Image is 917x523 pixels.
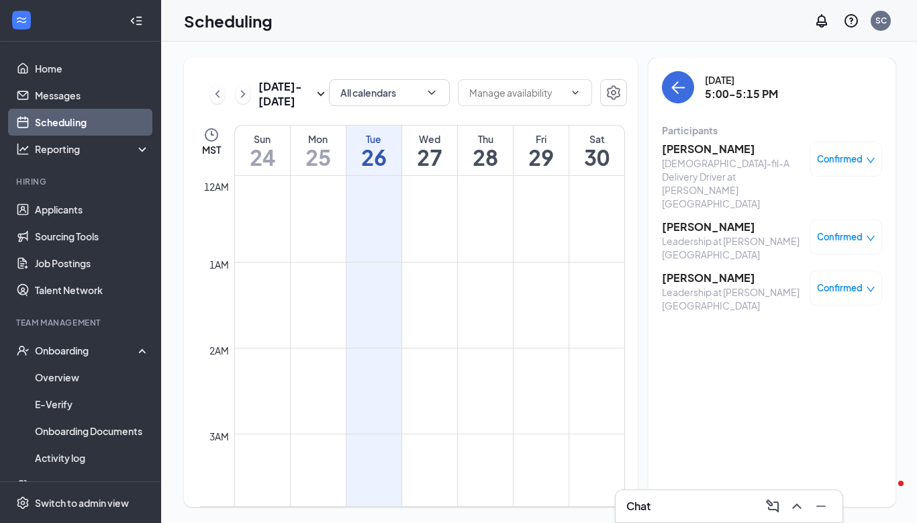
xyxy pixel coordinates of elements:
[184,9,273,32] h1: Scheduling
[291,126,346,175] a: August 25, 2025
[817,281,863,295] span: Confirmed
[670,79,686,95] svg: ArrowLeft
[600,79,627,109] a: Settings
[813,498,829,514] svg: Minimize
[236,84,250,104] button: ChevronRight
[211,86,224,102] svg: ChevronLeft
[662,271,803,285] h3: [PERSON_NAME]
[662,285,803,312] div: Leadership at [PERSON_NAME][GEOGRAPHIC_DATA]
[866,234,875,243] span: down
[16,344,30,357] svg: UserCheck
[130,14,143,28] svg: Collapse
[35,364,150,391] a: Overview
[458,146,513,169] h1: 28
[875,15,887,26] div: SC
[569,132,624,146] div: Sat
[600,79,627,106] button: Settings
[35,142,150,156] div: Reporting
[291,146,346,169] h1: 25
[569,146,624,169] h1: 30
[15,13,28,27] svg: WorkstreamLogo
[35,344,138,357] div: Onboarding
[346,126,401,175] a: August 26, 2025
[235,132,290,146] div: Sun
[201,179,232,194] div: 12am
[35,471,150,498] a: Team
[291,132,346,146] div: Mon
[789,498,805,514] svg: ChevronUp
[35,444,150,471] a: Activity log
[458,126,513,175] a: August 28, 2025
[35,109,150,136] a: Scheduling
[210,84,225,104] button: ChevronLeft
[35,196,150,223] a: Applicants
[662,124,882,137] div: Participants
[626,499,650,514] h3: Chat
[866,285,875,294] span: down
[35,223,150,250] a: Sourcing Tools
[662,234,803,261] div: Leadership at [PERSON_NAME][GEOGRAPHIC_DATA]
[570,87,581,98] svg: ChevronDown
[458,132,513,146] div: Thu
[35,277,150,303] a: Talent Network
[843,13,859,29] svg: QuestionInfo
[16,317,147,328] div: Team Management
[16,176,147,187] div: Hiring
[35,82,150,109] a: Messages
[705,87,778,101] h3: 5:00-5:15 PM
[662,220,803,234] h3: [PERSON_NAME]
[866,156,875,165] span: down
[817,230,863,244] span: Confirmed
[207,343,232,358] div: 2am
[402,146,457,169] h1: 27
[35,391,150,418] a: E-Verify
[235,126,290,175] a: August 24, 2025
[402,126,457,175] a: August 27, 2025
[705,73,778,87] div: [DATE]
[402,132,457,146] div: Wed
[662,156,803,210] div: [DEMOGRAPHIC_DATA]-fil-A Delivery Driver at [PERSON_NAME][GEOGRAPHIC_DATA]
[514,126,569,175] a: August 29, 2025
[765,498,781,514] svg: ComposeMessage
[35,418,150,444] a: Onboarding Documents
[203,127,220,143] svg: Clock
[329,79,450,106] button: All calendarsChevronDown
[35,250,150,277] a: Job Postings
[871,477,904,510] iframe: Intercom live chat
[346,146,401,169] h1: 26
[35,55,150,82] a: Home
[425,86,438,99] svg: ChevronDown
[606,85,622,101] svg: Settings
[207,257,232,272] div: 1am
[662,71,694,103] button: back-button
[817,152,863,166] span: Confirmed
[569,126,624,175] a: August 30, 2025
[662,142,803,156] h3: [PERSON_NAME]
[514,146,569,169] h1: 29
[469,85,565,100] input: Manage availability
[202,143,221,156] span: MST
[16,496,30,510] svg: Settings
[236,86,250,102] svg: ChevronRight
[810,495,832,517] button: Minimize
[346,132,401,146] div: Tue
[35,496,129,510] div: Switch to admin view
[207,429,232,444] div: 3am
[814,13,830,29] svg: Notifications
[514,132,569,146] div: Fri
[16,142,30,156] svg: Analysis
[258,79,313,109] h3: [DATE] - [DATE]
[786,495,808,517] button: ChevronUp
[235,146,290,169] h1: 24
[313,86,329,102] svg: SmallChevronDown
[762,495,783,517] button: ComposeMessage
